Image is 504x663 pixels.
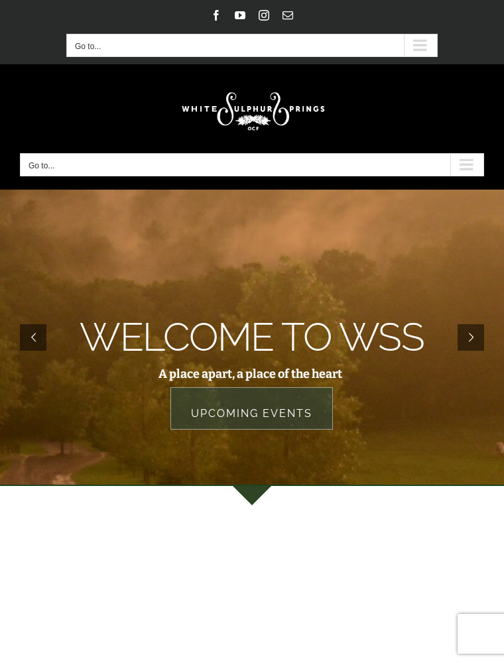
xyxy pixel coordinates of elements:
nav: Main Menu Mobile [20,153,484,176]
a: Facebook [211,10,221,21]
a: Email [283,10,293,21]
rs-layer: Welcome to WSS [80,326,424,348]
button: Go to... [20,153,484,176]
img: White Sulphur Springs Logo [176,78,328,140]
button: Go to... [66,34,438,57]
rs-layer: A place apart, a place of the heart [158,369,342,379]
a: Instagram [259,10,269,21]
nav: Secondary Mobile Menu [66,34,438,57]
span: Go to... [75,42,101,51]
a: Upcoming Events [170,387,333,430]
a: YouTube [235,10,245,21]
span: Go to... [29,161,54,170]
